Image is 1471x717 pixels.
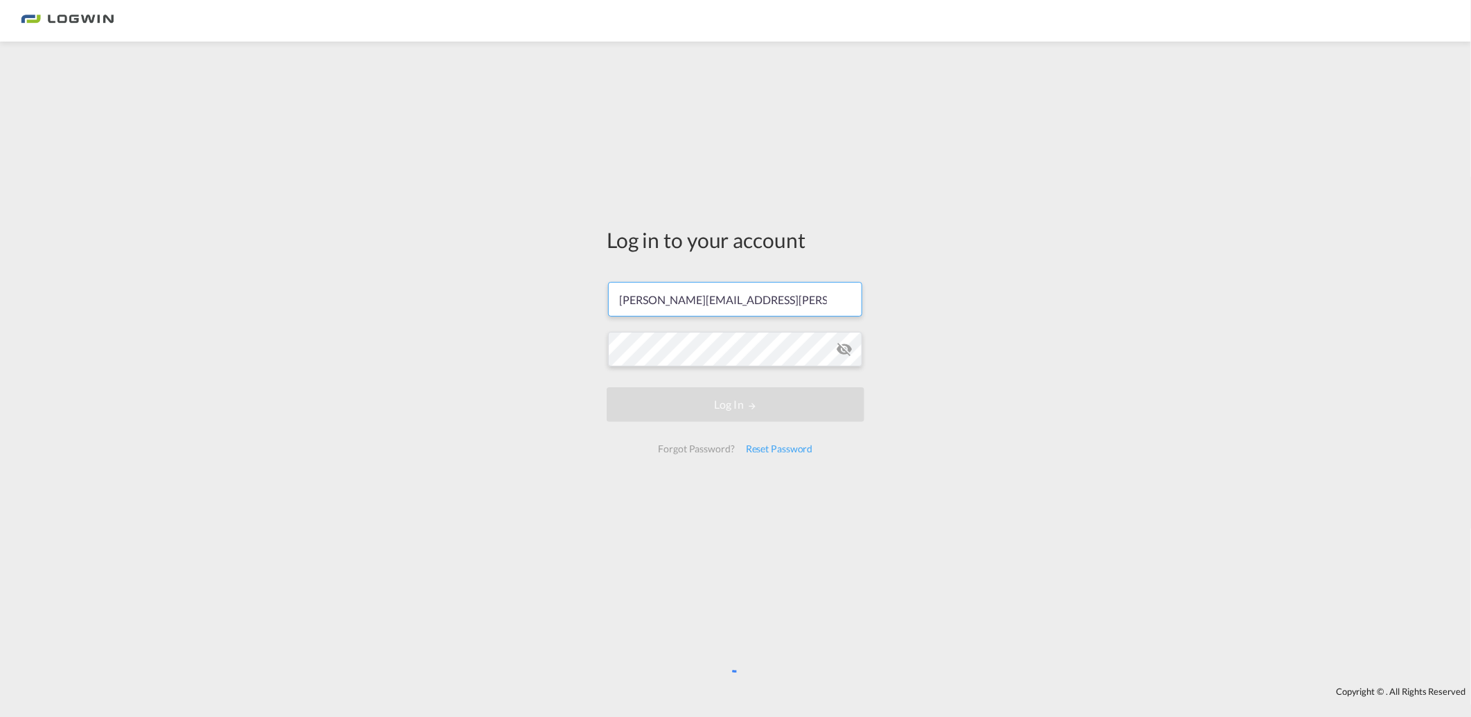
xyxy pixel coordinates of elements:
[836,341,853,357] md-icon: icon-eye-off
[652,436,740,461] div: Forgot Password?
[608,282,862,317] input: Enter email/phone number
[21,6,114,37] img: bc73a0e0d8c111efacd525e4c8ad7d32.png
[740,436,819,461] div: Reset Password
[607,225,864,254] div: Log in to your account
[607,387,864,422] button: LOGIN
